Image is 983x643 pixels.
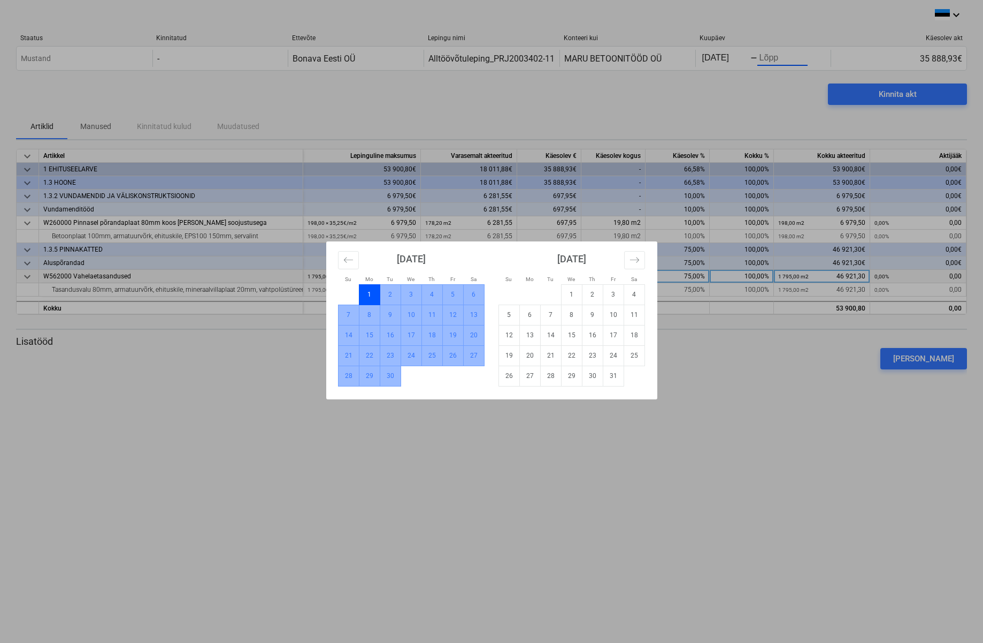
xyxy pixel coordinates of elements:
small: Th [428,276,435,282]
td: Choose Wednesday, October 8, 2025 as your check-out date. It's available. [561,305,582,325]
td: Choose Monday, October 27, 2025 as your check-out date. It's available. [519,366,540,386]
td: Choose Friday, October 24, 2025 as your check-out date. It's available. [603,345,624,366]
td: Selected. Monday, September 1, 2025 [359,284,380,305]
td: Choose Sunday, October 12, 2025 as your check-out date. It's available. [498,325,519,345]
td: Choose Tuesday, September 2, 2025 as your check-out date. It's available. [380,284,401,305]
div: Calendar [326,241,657,399]
td: Choose Sunday, October 19, 2025 as your check-out date. It's available. [498,345,519,366]
td: Choose Saturday, October 4, 2025 as your check-out date. It's available. [624,284,644,305]
small: Mo [365,276,373,282]
small: Mo [526,276,534,282]
td: Choose Wednesday, October 22, 2025 as your check-out date. It's available. [561,345,582,366]
td: Choose Wednesday, October 15, 2025 as your check-out date. It's available. [561,325,582,345]
td: Choose Thursday, October 9, 2025 as your check-out date. It's available. [582,305,603,325]
small: We [567,276,575,282]
td: Choose Sunday, September 21, 2025 as your check-out date. It's available. [338,345,359,366]
td: Choose Monday, September 22, 2025 as your check-out date. It's available. [359,345,380,366]
td: Choose Wednesday, September 24, 2025 as your check-out date. It's available. [401,345,421,366]
td: Choose Monday, September 29, 2025 as your check-out date. It's available. [359,366,380,386]
button: Move backward to switch to the previous month. [338,251,359,269]
small: Sa [471,276,477,282]
td: Choose Monday, October 20, 2025 as your check-out date. It's available. [519,345,540,366]
small: We [407,276,414,282]
small: Fr [611,276,616,282]
strong: [DATE] [557,253,586,264]
small: Fr [450,276,455,282]
td: Choose Thursday, October 23, 2025 as your check-out date. It's available. [582,345,603,366]
td: Choose Saturday, October 11, 2025 as your check-out date. It's available. [624,305,644,325]
td: Choose Thursday, September 11, 2025 as your check-out date. It's available. [421,305,442,325]
td: Choose Tuesday, October 21, 2025 as your check-out date. It's available. [540,345,561,366]
td: Choose Wednesday, September 17, 2025 as your check-out date. It's available. [401,325,421,345]
td: Choose Thursday, October 16, 2025 as your check-out date. It's available. [582,325,603,345]
td: Choose Friday, October 31, 2025 as your check-out date. It's available. [603,366,624,386]
td: Choose Sunday, October 5, 2025 as your check-out date. It's available. [498,305,519,325]
td: Choose Monday, October 6, 2025 as your check-out date. It's available. [519,305,540,325]
td: Choose Tuesday, October 14, 2025 as your check-out date. It's available. [540,325,561,345]
small: Tu [387,276,393,282]
small: Sa [631,276,637,282]
td: Choose Friday, October 10, 2025 as your check-out date. It's available. [603,305,624,325]
strong: [DATE] [397,253,426,264]
small: Tu [547,276,554,282]
td: Choose Friday, September 12, 2025 as your check-out date. It's available. [442,305,463,325]
td: Choose Thursday, September 4, 2025 as your check-out date. It's available. [421,284,442,305]
td: Choose Saturday, September 20, 2025 as your check-out date. It's available. [463,325,484,345]
td: Choose Tuesday, September 30, 2025 as your check-out date. It's available. [380,366,401,386]
td: Choose Saturday, October 25, 2025 as your check-out date. It's available. [624,345,644,366]
td: Choose Thursday, September 18, 2025 as your check-out date. It's available. [421,325,442,345]
td: Choose Wednesday, October 29, 2025 as your check-out date. It's available. [561,366,582,386]
td: Choose Wednesday, October 1, 2025 as your check-out date. It's available. [561,284,582,305]
td: Choose Thursday, October 30, 2025 as your check-out date. It's available. [582,366,603,386]
small: Su [505,276,512,282]
td: Choose Sunday, September 14, 2025 as your check-out date. It's available. [338,325,359,345]
td: Choose Saturday, September 27, 2025 as your check-out date. It's available. [463,345,484,366]
td: Choose Tuesday, September 9, 2025 as your check-out date. It's available. [380,305,401,325]
td: Choose Sunday, September 28, 2025 as your check-out date. It's available. [338,366,359,386]
small: Th [589,276,595,282]
td: Choose Tuesday, September 23, 2025 as your check-out date. It's available. [380,345,401,366]
td: Choose Friday, September 26, 2025 as your check-out date. It's available. [442,345,463,366]
td: Choose Saturday, September 6, 2025 as your check-out date. It's available. [463,284,484,305]
td: Choose Wednesday, September 3, 2025 as your check-out date. It's available. [401,284,421,305]
td: Choose Friday, September 19, 2025 as your check-out date. It's available. [442,325,463,345]
td: Choose Monday, September 8, 2025 as your check-out date. It's available. [359,305,380,325]
td: Choose Friday, October 3, 2025 as your check-out date. It's available. [603,284,624,305]
td: Choose Saturday, September 13, 2025 as your check-out date. It's available. [463,305,484,325]
td: Choose Thursday, October 2, 2025 as your check-out date. It's available. [582,284,603,305]
td: Choose Sunday, October 26, 2025 as your check-out date. It's available. [498,366,519,386]
td: Choose Tuesday, September 16, 2025 as your check-out date. It's available. [380,325,401,345]
small: Su [345,276,351,282]
td: Choose Wednesday, September 10, 2025 as your check-out date. It's available. [401,305,421,325]
button: Move forward to switch to the next month. [624,251,645,269]
td: Choose Thursday, September 25, 2025 as your check-out date. It's available. [421,345,442,366]
td: Choose Friday, September 5, 2025 as your check-out date. It's available. [442,284,463,305]
td: Choose Tuesday, October 28, 2025 as your check-out date. It's available. [540,366,561,386]
td: Choose Monday, September 15, 2025 as your check-out date. It's available. [359,325,380,345]
td: Choose Monday, October 13, 2025 as your check-out date. It's available. [519,325,540,345]
td: Choose Saturday, October 18, 2025 as your check-out date. It's available. [624,325,644,345]
td: Choose Tuesday, October 7, 2025 as your check-out date. It's available. [540,305,561,325]
td: Choose Friday, October 17, 2025 as your check-out date. It's available. [603,325,624,345]
td: Choose Sunday, September 7, 2025 as your check-out date. It's available. [338,305,359,325]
